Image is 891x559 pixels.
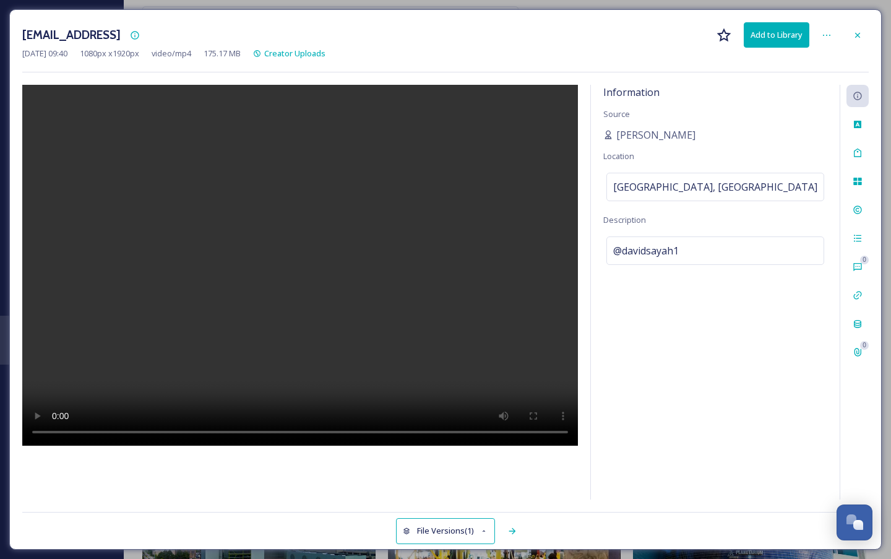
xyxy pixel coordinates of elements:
div: 0 [860,256,869,264]
span: Information [603,85,660,99]
button: Add to Library [744,22,809,48]
span: Creator Uploads [264,48,325,59]
span: [GEOGRAPHIC_DATA], [GEOGRAPHIC_DATA] [613,180,817,194]
span: 1080 px x 1920 px [80,48,139,59]
span: video/mp4 [152,48,191,59]
span: Source [603,108,630,119]
span: [DATE] 09:40 [22,48,67,59]
span: Location [603,150,634,162]
span: [PERSON_NAME] [616,128,695,142]
div: 0 [860,341,869,350]
span: @davidsayah1 [613,243,679,258]
h3: [EMAIL_ADDRESS] [22,26,121,44]
span: 175.17 MB [204,48,241,59]
button: File Versions(1) [396,518,495,544]
span: Description [603,214,646,225]
button: Open Chat [837,505,872,540]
